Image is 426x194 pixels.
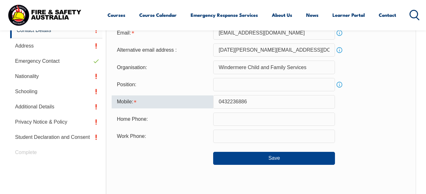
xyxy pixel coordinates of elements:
[213,113,335,126] input: Phone numbers must be numeric, 10 characters and contain no spaces.
[108,7,125,23] a: Courses
[379,7,396,23] a: Contact
[10,114,103,130] a: Privacy Notice & Policy
[10,84,103,99] a: Schooling
[332,7,365,23] a: Learner Portal
[139,7,177,23] a: Course Calendar
[112,79,213,91] div: Position:
[10,130,103,145] a: Student Declaration and Consent
[112,27,213,39] div: Email is required.
[335,46,344,55] a: Info
[10,54,103,69] a: Emergency Contact
[112,95,213,108] div: Mobile is required.
[10,38,103,54] a: Address
[272,7,292,23] a: About Us
[112,113,213,125] div: Home Phone:
[213,152,335,165] button: Save
[213,95,335,108] input: Mobile numbers must be numeric, 10 characters and contain no spaces.
[191,7,258,23] a: Emergency Response Services
[306,7,318,23] a: News
[10,69,103,84] a: Nationality
[335,29,344,37] a: Info
[112,130,213,142] div: Work Phone:
[112,61,213,73] div: Organisation:
[112,44,213,56] div: Alternative email address :
[335,80,344,89] a: Info
[10,23,103,38] a: Contact Details
[10,99,103,114] a: Additional Details
[213,130,335,143] input: Phone numbers must be numeric, 10 characters and contain no spaces.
